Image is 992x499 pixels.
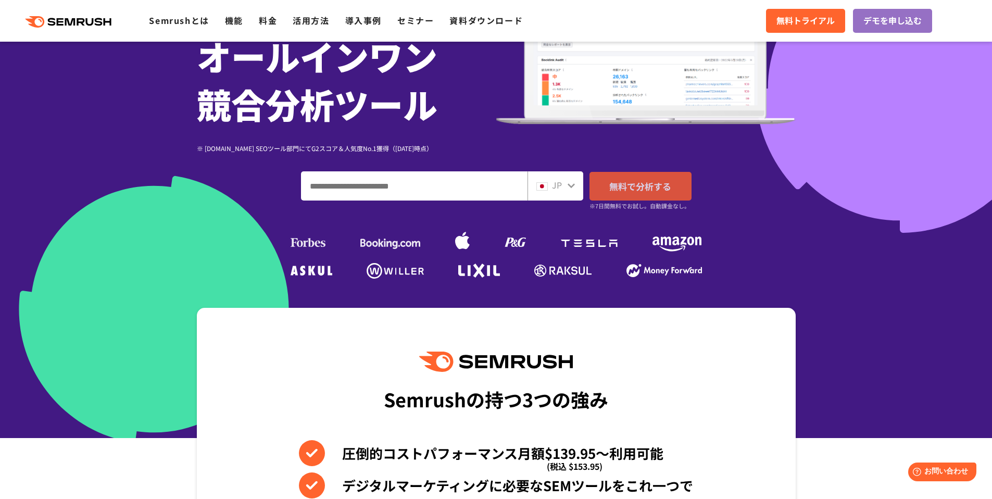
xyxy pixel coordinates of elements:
[225,14,243,27] a: 機能
[302,172,527,200] input: ドメイン、キーワードまたはURLを入力してください
[293,14,329,27] a: 活用方法
[899,458,981,488] iframe: Help widget launcher
[766,9,845,33] a: 無料トライアル
[299,472,693,498] li: デジタルマーケティングに必要なSEMツールをこれ一つで
[384,380,608,418] div: Semrushの持つ3つの強み
[419,352,572,372] img: Semrush
[197,32,496,128] h1: オールインワン 競合分析ツール
[397,14,434,27] a: セミナー
[609,180,671,193] span: 無料で分析する
[259,14,277,27] a: 料金
[863,14,922,28] span: デモを申し込む
[776,14,835,28] span: 無料トライアル
[552,179,562,191] span: JP
[589,172,692,201] a: 無料で分析する
[547,453,602,479] span: (税込 $153.95)
[299,440,693,466] li: 圧倒的コストパフォーマンス月額$139.95〜利用可能
[449,14,523,27] a: 資料ダウンロード
[149,14,209,27] a: Semrushとは
[197,143,496,153] div: ※ [DOMAIN_NAME] SEOツール部門にてG2スコア＆人気度No.1獲得（[DATE]時点）
[589,201,690,211] small: ※7日間無料でお試し。自動課金なし。
[345,14,382,27] a: 導入事例
[853,9,932,33] a: デモを申し込む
